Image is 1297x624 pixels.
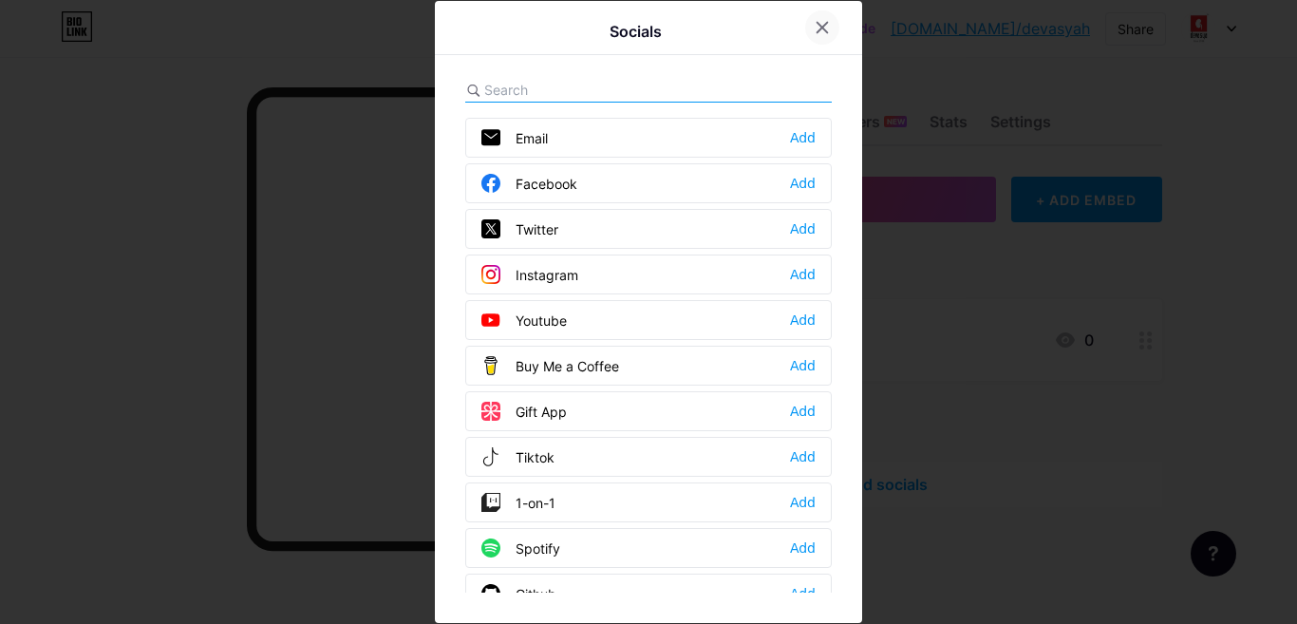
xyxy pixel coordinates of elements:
div: Add [790,493,816,512]
div: Github [481,584,556,603]
div: Gift App [481,402,567,421]
div: Add [790,539,816,558]
div: 1-on-1 [481,493,555,512]
input: Search [484,80,694,100]
div: Add [790,311,816,330]
div: Tiktok [481,447,555,466]
div: Add [790,174,816,193]
div: Twitter [481,219,558,238]
div: Add [790,265,816,284]
div: Add [790,447,816,466]
div: Instagram [481,265,578,284]
div: Buy Me a Coffee [481,356,619,375]
div: Youtube [481,311,567,330]
div: Add [790,584,816,603]
div: Add [790,356,816,375]
div: Add [790,402,816,421]
div: Email [481,128,548,147]
div: Add [790,128,816,147]
div: Add [790,219,816,238]
div: Socials [610,20,662,43]
div: Facebook [481,174,577,193]
div: Spotify [481,539,560,558]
